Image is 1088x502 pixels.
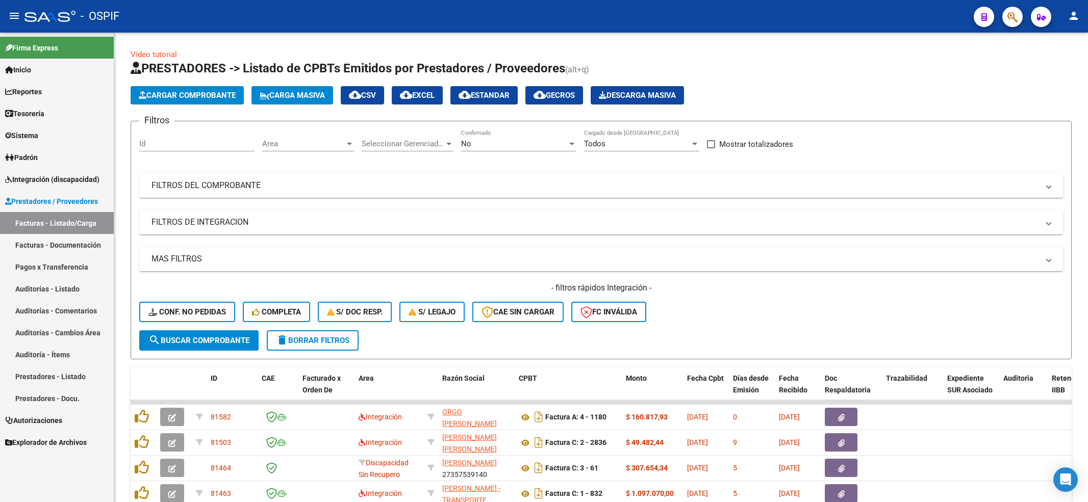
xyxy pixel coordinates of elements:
[139,113,174,127] h3: Filtros
[571,302,646,322] button: FC Inválida
[687,489,708,497] span: [DATE]
[151,180,1039,191] mat-panel-title: FILTROS DEL COMPROBANTE
[207,367,258,412] datatable-header-cell: ID
[461,139,471,148] span: No
[267,330,359,351] button: Borrar Filtros
[472,302,564,322] button: CAE SIN CARGAR
[532,434,545,451] i: Descargar documento
[532,485,545,501] i: Descargar documento
[1003,374,1033,382] span: Auditoria
[400,89,412,101] mat-icon: cloud_download
[139,302,235,322] button: Conf. no pedidas
[626,464,668,472] strong: $ 307.654,34
[341,86,384,104] button: CSV
[349,91,376,100] span: CSV
[459,89,471,101] mat-icon: cloud_download
[211,413,231,421] span: 81582
[131,61,565,75] span: PRESTADORES -> Listado de CPBTs Emitidos por Prestadores / Proveedores
[151,253,1039,265] mat-panel-title: MAS FILTROS
[211,374,217,382] span: ID
[687,464,708,472] span: [DATE]
[622,367,683,412] datatable-header-cell: Monto
[580,307,637,316] span: FC Inválida
[302,374,341,394] span: Facturado x Orden De
[825,374,871,394] span: Doc Respaldatoria
[359,374,374,382] span: Area
[882,367,943,412] datatable-header-cell: Trazabilidad
[943,367,999,412] datatable-header-cell: Expediente SUR Asociado
[5,130,38,141] span: Sistema
[355,367,423,412] datatable-header-cell: Area
[482,307,554,316] span: CAE SIN CARGAR
[532,409,545,425] i: Descargar documento
[729,367,775,412] datatable-header-cell: Días desde Emisión
[719,138,793,150] span: Mostrar totalizadores
[262,374,275,382] span: CAE
[947,374,993,394] span: Expediente SUR Asociado
[252,307,301,316] span: Completa
[442,459,497,467] span: [PERSON_NAME]
[131,50,177,59] a: Video tutorial
[359,413,402,421] span: Integración
[276,336,349,345] span: Borrar Filtros
[392,86,443,104] button: EXCEL
[131,86,244,104] button: Cargar Comprobante
[442,433,497,465] span: [PERSON_NAME] [PERSON_NAME] [PERSON_NAME]
[733,464,737,472] span: 5
[519,374,537,382] span: CPBT
[276,334,288,346] mat-icon: delete
[779,413,800,421] span: [DATE]
[148,307,226,316] span: Conf. no pedidas
[399,302,465,322] button: S/ legajo
[584,139,605,148] span: Todos
[534,91,575,100] span: Gecros
[779,489,800,497] span: [DATE]
[139,247,1063,271] mat-expansion-panel-header: MAS FILTROS
[5,42,58,54] span: Firma Express
[683,367,729,412] datatable-header-cell: Fecha Cpbt
[251,86,333,104] button: Carga Masiva
[5,64,31,75] span: Inicio
[148,334,161,346] mat-icon: search
[545,413,606,421] strong: Factura A: 4 - 1180
[591,86,684,104] app-download-masive: Descarga masiva de comprobantes (adjuntos)
[139,91,236,100] span: Cargar Comprobante
[565,65,589,74] span: (alt+q)
[733,489,737,497] span: 5
[359,459,409,479] span: Discapacidad Sin Recupero
[999,367,1048,412] datatable-header-cell: Auditoria
[626,413,668,421] strong: $ 160.817,93
[779,464,800,472] span: [DATE]
[442,406,511,428] div: 27236724765
[626,374,647,382] span: Monto
[139,282,1063,294] h4: - filtros rápidos Integración -
[534,89,546,101] mat-icon: cloud_download
[438,367,515,412] datatable-header-cell: Razón Social
[775,367,821,412] datatable-header-cell: Fecha Recibido
[733,374,769,394] span: Días desde Emisión
[5,437,87,448] span: Explorador de Archivos
[5,196,98,207] span: Prestadores / Proveedores
[8,10,20,22] mat-icon: menu
[545,439,606,447] strong: Factura C: 2 - 2836
[545,464,598,472] strong: Factura C: 3 - 61
[687,413,708,421] span: [DATE]
[400,91,435,100] span: EXCEL
[821,367,882,412] datatable-header-cell: Doc Respaldatoria
[626,438,664,446] strong: $ 49.482,44
[1068,10,1080,22] mat-icon: person
[442,374,485,382] span: Razón Social
[626,489,674,497] strong: $ 1.097.070,00
[599,91,676,100] span: Descarga Masiva
[442,457,511,479] div: 27357539140
[243,302,310,322] button: Completa
[298,367,355,412] datatable-header-cell: Facturado x Orden De
[318,302,392,322] button: S/ Doc Resp.
[442,432,511,453] div: 27314681016
[525,86,583,104] button: Gecros
[532,460,545,476] i: Descargar documento
[260,91,325,100] span: Carga Masiva
[211,489,231,497] span: 81463
[211,464,231,472] span: 81464
[779,374,807,394] span: Fecha Recibido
